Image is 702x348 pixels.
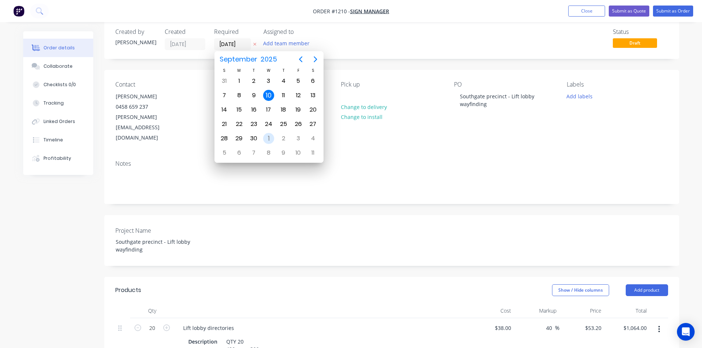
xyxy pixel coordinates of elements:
[514,303,559,318] div: Markup
[626,284,668,296] button: Add product
[109,91,183,143] div: [PERSON_NAME]0458 659 237[PERSON_NAME][EMAIL_ADDRESS][DOMAIN_NAME]
[263,133,274,144] div: Wednesday, October 1, 2025
[232,67,247,74] div: M
[469,303,514,318] div: Cost
[219,104,230,115] div: Sunday, September 14, 2025
[23,57,93,75] button: Collaborate
[293,147,304,158] div: Friday, October 10, 2025
[291,67,305,74] div: F
[219,90,230,101] div: Sunday, September 7, 2025
[307,104,318,115] div: Saturday, September 20, 2025
[177,323,240,333] div: Lift lobby directories
[23,75,93,94] button: Checklists 0/0
[115,28,156,35] div: Created by
[43,63,73,70] div: Collaborate
[261,67,276,74] div: W
[568,6,605,17] button: Close
[263,147,274,158] div: Wednesday, October 8, 2025
[613,28,668,35] div: Status
[23,149,93,168] button: Profitability
[293,75,304,87] div: Friday, September 5, 2025
[13,6,24,17] img: Factory
[454,91,546,109] div: Southgate precinct - Lift lobby wayfinding
[115,38,156,46] div: [PERSON_NAME]
[263,119,274,130] div: Wednesday, September 24, 2025
[165,28,205,35] div: Created
[110,236,202,255] div: Southgate precinct - Lift lobby wayfinding
[23,39,93,57] button: Order details
[278,75,289,87] div: Thursday, September 4, 2025
[259,53,279,66] span: 2025
[248,147,259,158] div: Tuesday, October 7, 2025
[305,67,320,74] div: S
[43,155,71,162] div: Profitability
[185,336,220,347] div: Description
[263,28,337,35] div: Assigned to
[263,38,314,48] button: Add team member
[115,226,207,235] label: Project Name
[219,119,230,130] div: Sunday, September 21, 2025
[248,75,259,87] div: Tuesday, September 2, 2025
[115,81,216,88] div: Contact
[313,8,350,15] span: Order #1210 -
[613,38,657,48] span: Draft
[677,323,695,341] div: Open Intercom Messenger
[278,147,289,158] div: Thursday, October 9, 2025
[307,90,318,101] div: Saturday, September 13, 2025
[217,67,232,74] div: S
[234,90,245,101] div: Monday, September 8, 2025
[278,104,289,115] div: Thursday, September 18, 2025
[604,303,650,318] div: Total
[563,91,597,101] button: Add labels
[219,75,230,87] div: Sunday, August 31, 2025
[234,133,245,144] div: Monday, September 29, 2025
[234,147,245,158] div: Monday, October 6, 2025
[307,147,318,158] div: Saturday, October 11, 2025
[278,133,289,144] div: Thursday, October 2, 2025
[43,81,76,88] div: Checklists 0/0
[293,119,304,130] div: Friday, September 26, 2025
[215,53,282,66] button: September2025
[276,67,291,74] div: T
[259,38,313,48] button: Add team member
[350,8,389,15] a: Sign Manager
[23,94,93,112] button: Tracking
[555,324,559,332] span: %
[234,75,245,87] div: Monday, September 1, 2025
[234,104,245,115] div: Monday, September 15, 2025
[653,6,693,17] button: Submit as Order
[116,102,177,112] div: 0458 659 237
[278,90,289,101] div: Thursday, September 11, 2025
[454,81,555,88] div: PO
[263,75,274,87] div: Wednesday, September 3, 2025
[116,91,177,102] div: [PERSON_NAME]
[214,28,255,35] div: Required
[23,112,93,131] button: Linked Orders
[247,67,261,74] div: T
[23,131,93,149] button: Timeline
[115,160,668,167] div: Notes
[218,53,259,66] span: September
[219,147,230,158] div: Sunday, October 5, 2025
[248,119,259,130] div: Tuesday, September 23, 2025
[337,112,386,122] button: Change to install
[219,133,230,144] div: Sunday, September 28, 2025
[293,133,304,144] div: Friday, October 3, 2025
[248,133,259,144] div: Tuesday, September 30, 2025
[234,119,245,130] div: Monday, September 22, 2025
[307,75,318,87] div: Saturday, September 6, 2025
[43,100,64,106] div: Tracking
[263,90,274,101] div: Today, Wednesday, September 10, 2025
[337,102,391,112] button: Change to delivery
[307,133,318,144] div: Saturday, October 4, 2025
[293,52,308,67] button: Previous page
[341,81,442,88] div: Pick up
[248,104,259,115] div: Tuesday, September 16, 2025
[293,90,304,101] div: Friday, September 12, 2025
[278,119,289,130] div: Thursday, September 25, 2025
[116,112,177,143] div: [PERSON_NAME][EMAIL_ADDRESS][DOMAIN_NAME]
[263,104,274,115] div: Wednesday, September 17, 2025
[567,81,668,88] div: Labels
[130,303,174,318] div: Qty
